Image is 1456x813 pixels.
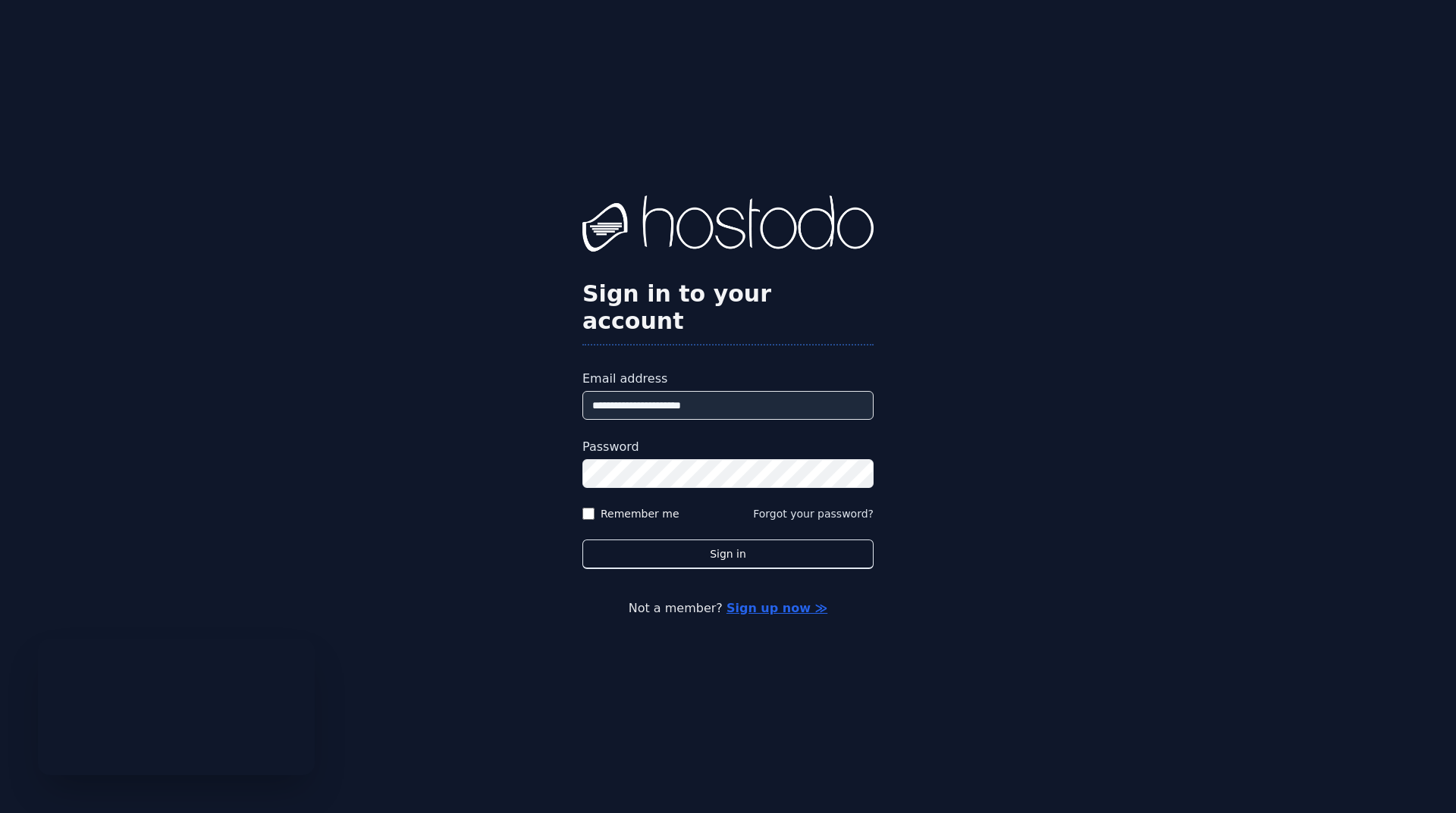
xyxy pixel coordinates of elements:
[582,280,874,335] h2: Sign in to your account
[726,601,827,615] a: Sign up now ≫
[582,539,874,569] button: Sign in
[753,506,874,521] button: Forgot your password?
[582,438,874,456] label: Password
[582,370,874,388] label: Email address
[73,599,1383,618] p: Not a member?
[582,195,874,256] img: Hostodo
[601,506,679,521] label: Remember me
